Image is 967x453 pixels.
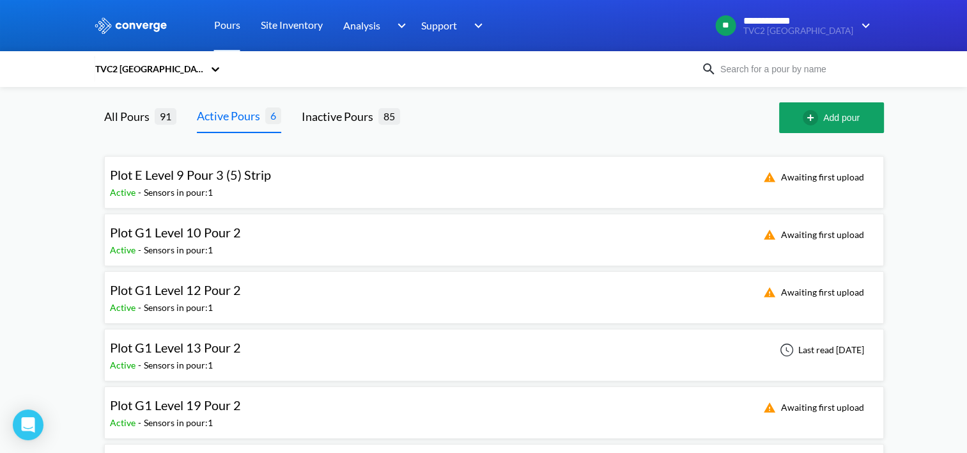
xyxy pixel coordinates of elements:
[155,108,176,124] span: 91
[110,167,271,182] span: Plot E Level 9 Pour 3 (5) Strip
[853,18,874,33] img: downArrow.svg
[755,227,868,242] div: Awaiting first upload
[755,285,868,300] div: Awaiting first upload
[302,107,378,125] div: Inactive Pours
[743,26,853,36] span: TVC2 [GEOGRAPHIC_DATA]
[144,301,213,315] div: Sensors in pour: 1
[716,62,871,76] input: Search for a pour by name
[110,244,138,255] span: Active
[110,282,241,298] span: Plot G1 Level 12 Pour 2
[755,400,868,415] div: Awaiting first upload
[144,416,213,430] div: Sensors in pour: 1
[138,187,144,198] span: -
[773,342,868,358] div: Last read [DATE]
[104,228,884,239] a: Plot G1 Level 10 Pour 2Active-Sensors in pour:1Awaiting first upload
[144,358,213,372] div: Sensors in pour: 1
[755,170,868,185] div: Awaiting first upload
[110,187,138,198] span: Active
[94,17,168,34] img: logo_ewhite.svg
[110,360,138,370] span: Active
[110,340,241,355] span: Plot G1 Level 13 Pour 2
[104,107,155,125] div: All Pours
[13,409,43,440] div: Open Intercom Messenger
[94,62,204,76] div: TVC2 [GEOGRAPHIC_DATA]
[389,18,409,33] img: downArrow.svg
[343,17,380,33] span: Analysis
[138,360,144,370] span: -
[779,102,884,133] button: Add pour
[110,397,241,413] span: Plot G1 Level 19 Pour 2
[104,286,884,297] a: Plot G1 Level 12 Pour 2Active-Sensors in pour:1Awaiting first upload
[110,417,138,428] span: Active
[803,110,823,125] img: add-circle-outline.svg
[378,108,400,124] span: 85
[104,344,884,354] a: Plot G1 Level 13 Pour 2Active-Sensors in pour:1Last read [DATE]
[110,225,241,240] span: Plot G1 Level 10 Pour 2
[144,243,213,257] div: Sensors in pour: 1
[138,417,144,428] span: -
[104,401,884,412] a: Plot G1 Level 19 Pour 2Active-Sensors in pour:1Awaiting first upload
[421,17,457,33] span: Support
[144,186,213,200] div: Sensors in pour: 1
[138,302,144,313] span: -
[110,302,138,313] span: Active
[466,18,486,33] img: downArrow.svg
[265,107,281,123] span: 6
[104,171,884,182] a: Plot E Level 9 Pour 3 (5) StripActive-Sensors in pour:1Awaiting first upload
[138,244,144,255] span: -
[701,61,716,77] img: icon-search.svg
[197,107,265,125] div: Active Pours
